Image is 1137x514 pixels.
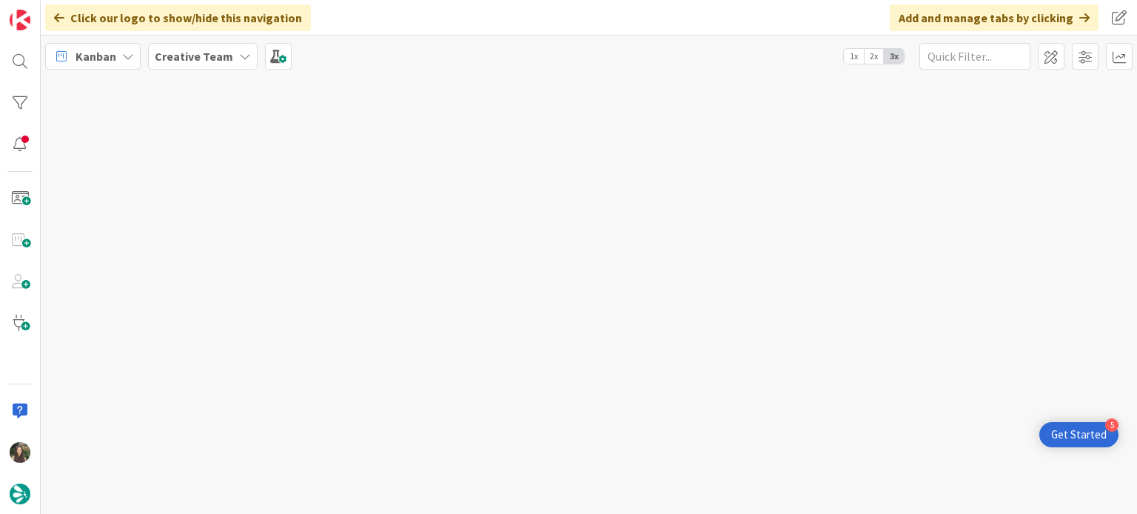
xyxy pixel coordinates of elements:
[890,4,1099,31] div: Add and manage tabs by clicking
[10,484,30,504] img: avatar
[1039,422,1118,447] div: Open Get Started checklist, remaining modules: 5
[155,49,233,64] b: Creative Team
[1051,427,1107,442] div: Get Started
[1105,418,1118,432] div: 5
[76,47,116,65] span: Kanban
[10,442,30,463] img: IG
[45,4,311,31] div: Click our logo to show/hide this navigation
[919,43,1030,70] input: Quick Filter...
[10,10,30,30] img: Visit kanbanzone.com
[844,49,864,64] span: 1x
[864,49,884,64] span: 2x
[884,49,904,64] span: 3x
